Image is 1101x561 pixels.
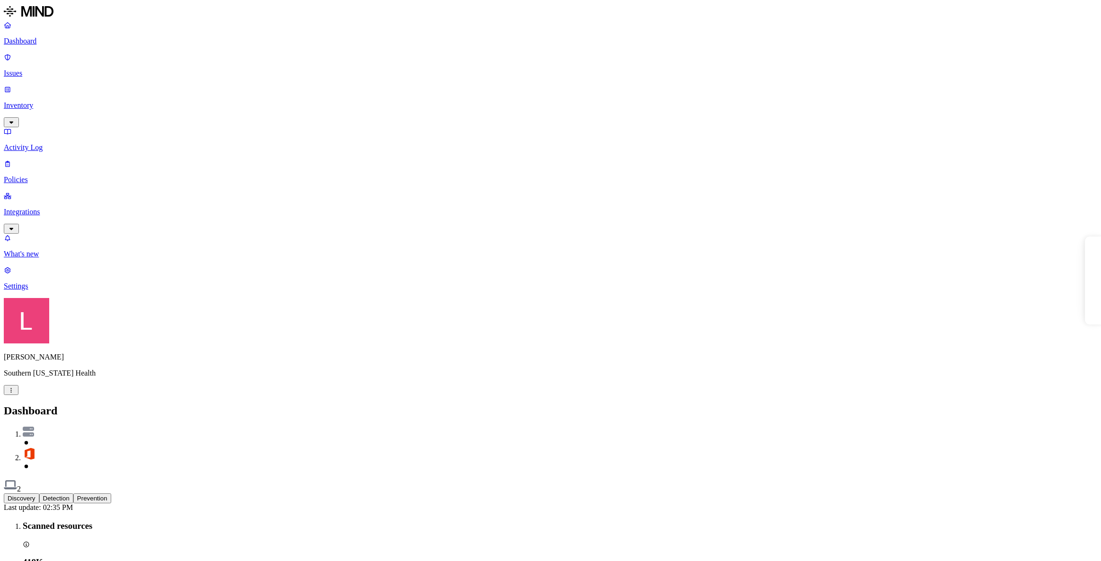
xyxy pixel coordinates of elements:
[4,53,1097,78] a: Issues
[4,266,1097,290] a: Settings
[4,493,39,503] button: Discovery
[4,69,1097,78] p: Issues
[4,369,1097,377] p: Southern [US_STATE] Health
[4,127,1097,152] a: Activity Log
[4,234,1097,258] a: What's new
[4,478,17,491] img: endpoint.svg
[39,493,73,503] button: Detection
[4,250,1097,258] p: What's new
[4,159,1097,184] a: Policies
[4,4,1097,21] a: MIND
[4,101,1097,110] p: Inventory
[4,143,1097,152] p: Activity Log
[4,404,1097,417] h2: Dashboard
[23,521,1097,531] h3: Scanned resources
[4,192,1097,232] a: Integrations
[4,298,49,343] img: Landen Brown
[4,208,1097,216] p: Integrations
[17,485,21,493] span: 2
[4,503,73,511] span: Last update: 02:35 PM
[23,427,34,437] img: azure-files.svg
[4,175,1097,184] p: Policies
[4,4,53,19] img: MIND
[23,447,36,460] img: office-365.svg
[4,85,1097,126] a: Inventory
[73,493,111,503] button: Prevention
[4,21,1097,45] a: Dashboard
[4,37,1097,45] p: Dashboard
[4,282,1097,290] p: Settings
